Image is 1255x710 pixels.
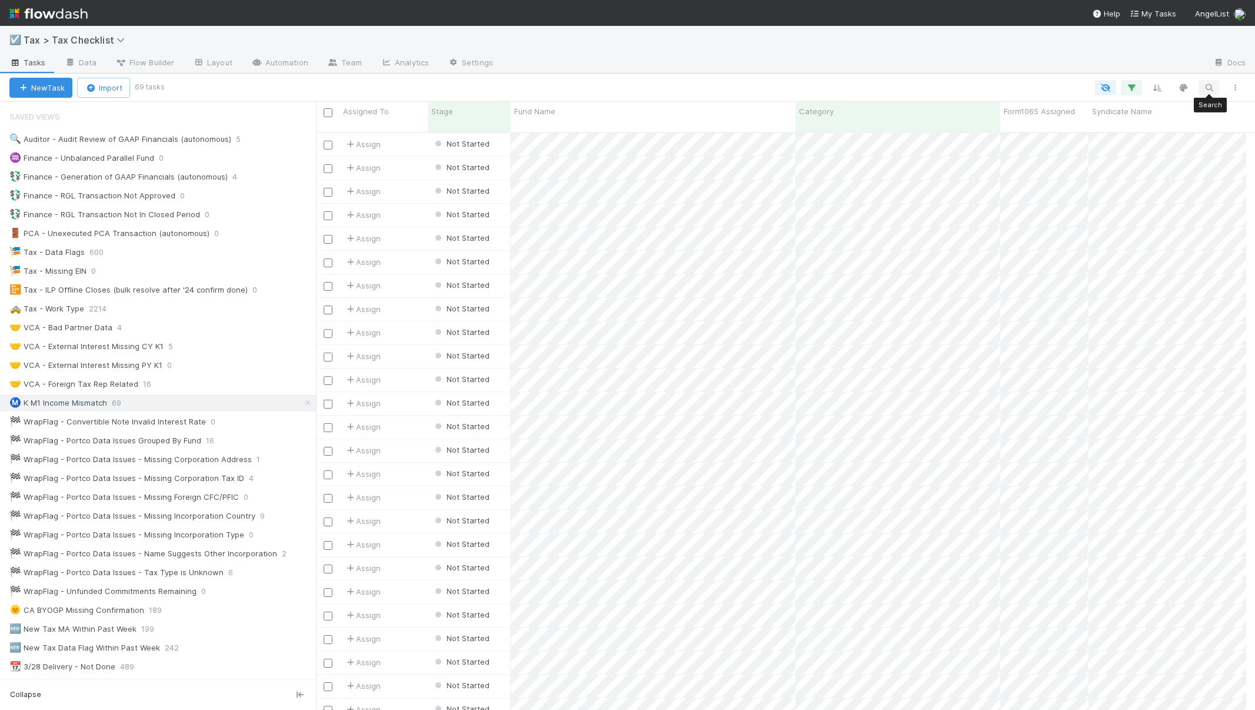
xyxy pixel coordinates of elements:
[9,379,21,389] span: 🤝
[9,454,21,464] span: 🏁
[344,350,381,362] span: Assign
[1092,105,1152,117] span: Syndicate Name
[344,421,381,433] div: Assign
[344,397,381,409] div: Assign
[432,350,490,361] div: Not Started
[344,633,381,645] div: Assign
[9,396,107,410] div: K M1 Income Mismatch
[9,207,200,222] div: Finance - RGL Transaction Not In Closed Period
[324,565,332,573] input: Toggle Row Selected
[168,339,185,354] span: 5
[432,492,490,502] span: Not Started
[1130,9,1176,18] span: My Tasks
[115,57,174,68] span: Flow Builder
[9,170,228,184] div: Finance - Generation of GAAP Financials (autonomous)
[9,622,137,636] div: New Tax MA Within Past Week
[24,34,131,46] span: Tax > Tax Checklist
[9,105,60,128] span: Saved Views
[9,134,21,144] span: 🔍
[9,509,255,523] div: WrapFlag - Portco Data Issues - Missing Incorporation Country
[432,161,490,173] div: Not Started
[91,264,108,278] span: 0
[432,233,490,243] span: Not Started
[799,105,834,117] span: Category
[120,659,146,674] span: 489
[9,57,46,68] span: Tasks
[205,207,221,222] span: 0
[214,226,231,241] span: 0
[324,235,332,244] input: Toggle Row Selected
[432,326,490,338] div: Not Started
[344,209,381,221] span: Assign
[432,632,490,644] div: Not Started
[159,151,175,165] span: 0
[244,490,260,505] span: 0
[206,433,226,448] span: 16
[432,374,490,384] span: Not Started
[9,188,175,203] div: Finance - RGL Transaction Not Approved
[89,245,115,260] span: 600
[10,689,41,700] span: Collapse
[1004,105,1075,117] span: Form1065 Assigned
[344,515,381,527] div: Assign
[9,301,84,316] div: Tax - Work Type
[9,266,21,276] span: 🎏
[344,256,381,268] span: Assign
[432,539,490,549] span: Not Started
[9,678,75,693] div: 3/28 - Review
[9,322,21,332] span: 🤝
[344,327,381,339] span: Assign
[343,105,389,117] span: Assigned To
[344,303,381,315] div: Assign
[249,527,265,542] span: 0
[9,584,197,599] div: WrapFlag - Unfunded Commitments Remaining
[77,78,130,98] button: Import
[141,622,166,636] span: 199
[9,358,162,373] div: VCA - External Interest Missing PY K1
[9,661,21,671] span: 📆
[432,256,490,267] div: Not Started
[432,445,490,454] span: Not Started
[9,565,224,580] div: WrapFlag - Portco Data Issues - Tax Type is Unknown
[184,54,242,73] a: Layout
[9,433,201,448] div: WrapFlag - Portco Data Issues Grouped By Fund
[432,516,490,525] span: Not Started
[344,586,381,598] span: Assign
[135,82,165,92] small: 69 tasks
[9,264,86,278] div: Tax - Missing EIN
[9,377,138,392] div: VCA - Foreign Tax Rep Related
[9,529,21,539] span: 🏁
[89,301,118,316] span: 2214
[344,138,381,150] span: Assign
[344,562,381,574] div: Assign
[324,258,332,267] input: Toggle Row Selected
[344,656,381,668] span: Assign
[260,509,277,523] span: 9
[9,360,21,370] span: 🤝
[9,397,21,407] span: Ⓜ️
[9,471,244,486] div: WrapFlag - Portco Data Issues - Missing Corporation Tax ID
[432,586,490,596] span: Not Started
[432,398,490,407] span: Not Started
[117,320,134,335] span: 4
[9,546,277,561] div: WrapFlag - Portco Data Issues - Name Suggests Other Incorporation
[9,641,160,655] div: New Tax Data Flag Within Past Week
[143,377,163,392] span: 16
[1195,9,1229,18] span: AngelList
[514,105,555,117] span: Fund Name
[9,35,21,45] span: ☑️
[324,494,332,503] input: Toggle Row Selected
[432,351,490,360] span: Not Started
[324,659,332,668] input: Toggle Row Selected
[9,603,144,618] div: CA BYOGP Missing Confirmation
[9,283,248,297] div: Tax - ILP Offline Closes (bulk resolve after '24 confirm done)
[344,468,381,480] div: Assign
[344,233,381,244] span: Assign
[9,151,154,165] div: Finance - Unbalanced Parallel Fund
[432,469,490,478] span: Not Started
